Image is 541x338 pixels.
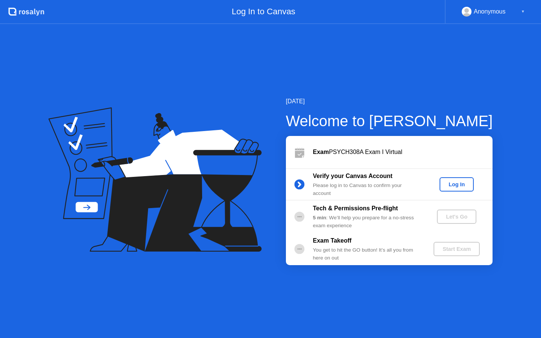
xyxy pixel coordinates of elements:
button: Log In [440,177,474,192]
b: 5 min [313,215,326,220]
div: : We’ll help you prepare for a no-stress exam experience [313,214,421,229]
b: Exam [313,149,329,155]
div: Please log in to Canvas to confirm your account [313,182,421,197]
button: Let's Go [437,210,476,224]
div: Start Exam [437,246,477,252]
div: Anonymous [474,7,506,17]
button: Start Exam [434,242,480,256]
div: You get to hit the GO button! It’s all you from here on out [313,246,421,262]
div: [DATE] [286,97,493,106]
b: Tech & Permissions Pre-flight [313,205,398,211]
div: Let's Go [440,214,473,220]
div: Welcome to [PERSON_NAME] [286,110,493,132]
div: PSYCH308A Exam I Virtual [313,148,493,157]
div: ▼ [521,7,525,17]
b: Verify your Canvas Account [313,173,393,179]
div: Log In [443,181,471,187]
b: Exam Takeoff [313,237,352,244]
